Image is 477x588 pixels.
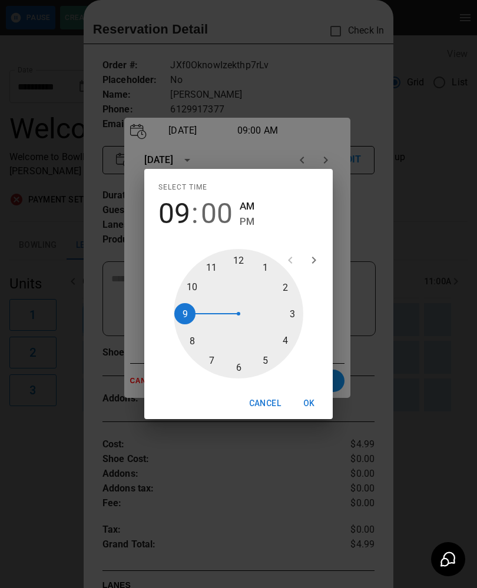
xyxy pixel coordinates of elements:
span: Select time [158,178,207,197]
button: AM [240,198,254,214]
button: open next view [302,248,326,272]
button: Cancel [244,393,286,414]
span: : [191,197,198,230]
button: 00 [201,197,233,230]
button: OK [290,393,328,414]
button: 09 [158,197,190,230]
button: PM [240,214,254,230]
